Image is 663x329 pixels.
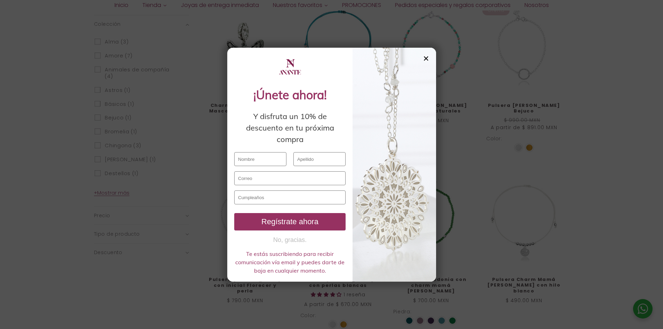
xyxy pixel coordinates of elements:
button: Regístrate ahora [234,213,346,230]
input: Correo [234,171,346,185]
div: Te estás suscribiendo para recibir comunicación vía email y puedes darte de baja en cualquier mom... [234,250,346,275]
input: Cumpleaños [234,190,346,204]
div: Regístrate ahora [237,217,343,226]
input: Apellido [293,152,346,166]
div: Y disfruta un 10% de descuento en tu próxima compra [234,111,346,145]
button: No, gracias. [234,236,346,244]
div: ¡Únete ahora! [234,86,346,104]
input: Nombre [234,152,286,166]
img: logo [278,55,302,79]
div: ✕ [423,55,429,62]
